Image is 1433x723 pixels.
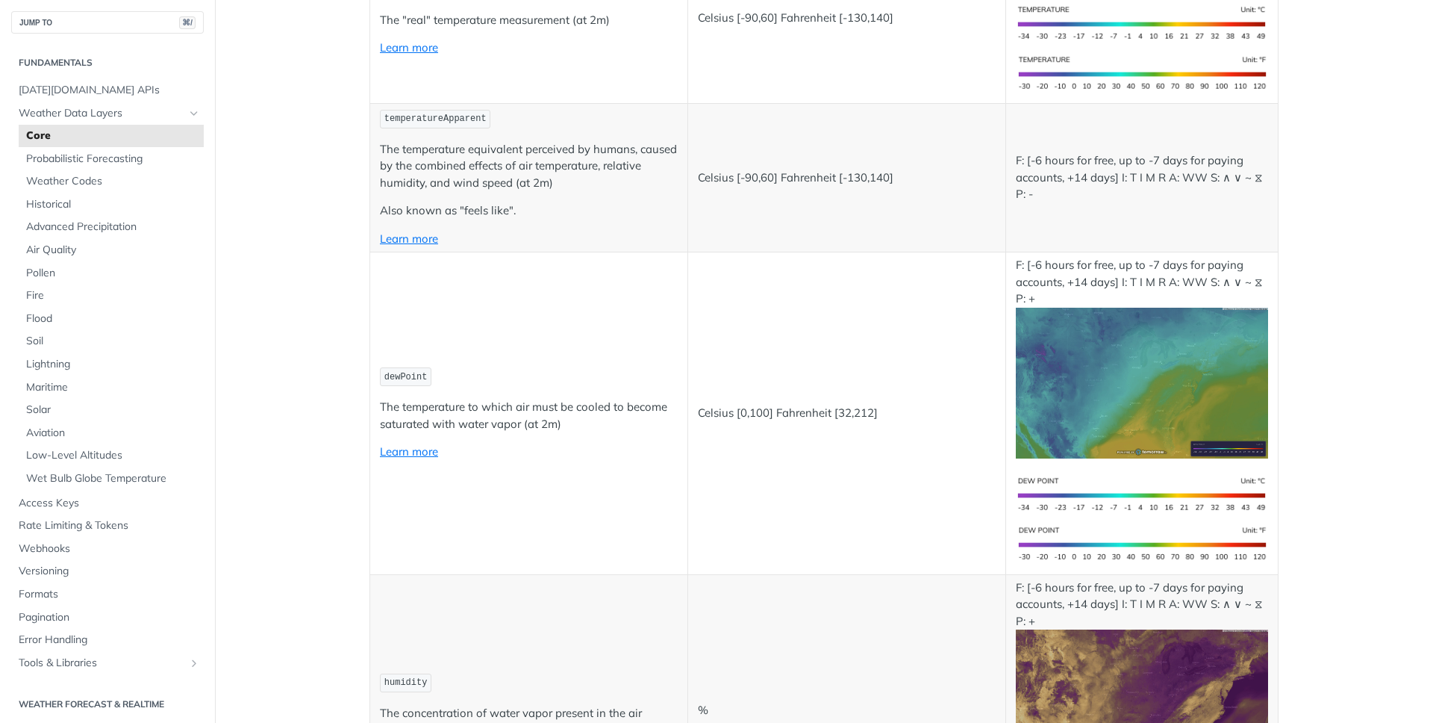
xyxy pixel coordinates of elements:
span: Low-Level Altitudes [26,448,200,463]
a: Pollen [19,262,204,285]
a: Advanced Precipitation [19,216,204,238]
h2: Fundamentals [11,56,204,69]
p: The "real" temperature measurement (at 2m) [380,12,678,29]
button: Show subpages for Tools & Libraries [188,657,200,669]
span: ⌘/ [179,16,196,29]
a: [DATE][DOMAIN_NAME] APIs [11,79,204,102]
a: Rate Limiting & Tokens [11,515,204,537]
span: Weather Data Layers [19,106,184,121]
a: Solar [19,399,204,421]
a: Weather Codes [19,170,204,193]
span: Tools & Libraries [19,656,184,671]
a: Pagination [11,606,204,629]
a: Learn more [380,40,438,55]
span: Air Quality [26,243,200,258]
span: temperatureApparent [384,114,487,124]
a: Flood [19,308,204,330]
span: Soil [26,334,200,349]
p: Celsius [0,100] Fahrenheit [32,212] [698,405,996,422]
p: The temperature equivalent perceived by humans, caused by the combined effects of air temperature... [380,141,678,192]
span: Expand image [1016,536,1268,550]
span: dewPoint [384,372,428,382]
a: Aviation [19,422,204,444]
span: Historical [26,197,200,212]
a: Tools & LibrariesShow subpages for Tools & Libraries [11,652,204,674]
span: Error Handling [19,633,200,648]
span: Advanced Precipitation [26,220,200,235]
h2: Weather Forecast & realtime [11,698,204,711]
p: Celsius [-90,60] Fahrenheit [-130,140] [698,10,996,27]
p: F: [-6 hours for free, up to -7 days for paying accounts, +14 days] I: T I M R A: WW S: ∧ ∨ ~ ⧖ P: + [1016,257,1268,459]
a: Learn more [380,444,438,459]
span: Fire [26,288,200,303]
a: Formats [11,583,204,606]
button: JUMP TO⌘/ [11,11,204,34]
a: Soil [19,330,204,353]
p: Celsius [-90,60] Fahrenheit [-130,140] [698,170,996,187]
span: Pagination [19,610,200,625]
a: Historical [19,193,204,216]
a: Webhooks [11,538,204,560]
p: % [698,702,996,719]
span: Webhooks [19,542,200,556]
span: Weather Codes [26,174,200,189]
p: The concentration of water vapor present in the air [380,705,678,722]
span: Wet Bulb Globe Temperature [26,471,200,486]
span: Expand image [1016,487,1268,501]
span: Lightning [26,357,200,372]
p: Also known as "feels like". [380,202,678,220]
a: Fire [19,285,204,307]
span: Expand image [1016,16,1268,30]
span: Maritime [26,380,200,395]
span: Flood [26,311,200,326]
p: F: [-6 hours for free, up to -7 days for paying accounts, +14 days] I: T I M R A: WW S: ∧ ∨ ~ ⧖ P: - [1016,152,1268,203]
span: Expand image [1016,697,1268,711]
a: Core [19,125,204,147]
span: Versioning [19,564,200,579]
a: Error Handling [11,629,204,651]
a: Air Quality [19,239,204,261]
span: Expand image [1016,65,1268,79]
span: Expand image [1016,375,1268,389]
span: Formats [19,587,200,602]
span: Probabilistic Forecasting [26,152,200,167]
a: Probabilistic Forecasting [19,148,204,170]
a: Wet Bulb Globe Temperature [19,468,204,490]
span: humidity [384,677,428,688]
a: Versioning [11,560,204,583]
button: Hide subpages for Weather Data Layers [188,108,200,120]
a: Weather Data LayersHide subpages for Weather Data Layers [11,102,204,125]
p: The temperature to which air must be cooled to become saturated with water vapor (at 2m) [380,399,678,432]
span: Core [26,128,200,143]
span: Pollen [26,266,200,281]
span: [DATE][DOMAIN_NAME] APIs [19,83,200,98]
span: Aviation [26,426,200,441]
a: Access Keys [11,492,204,515]
span: Solar [26,403,200,418]
a: Learn more [380,232,438,246]
a: Lightning [19,353,204,376]
a: Low-Level Altitudes [19,444,204,467]
a: Maritime [19,376,204,399]
span: Rate Limiting & Tokens [19,518,200,533]
span: Access Keys [19,496,200,511]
